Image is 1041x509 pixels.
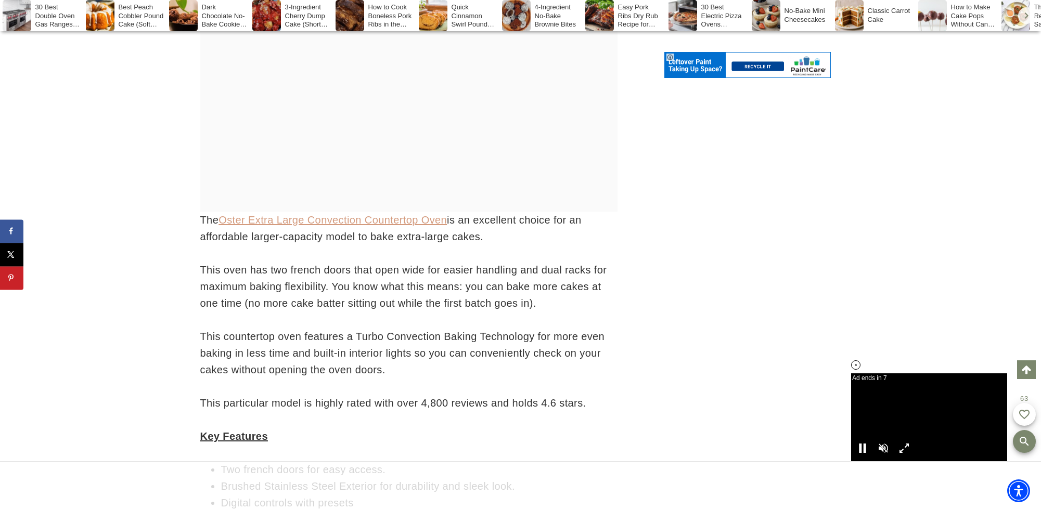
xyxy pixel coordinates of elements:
span: Key Features [200,430,268,442]
p: This particular model is highly rated with over 4,800 reviews and holds 4.6 stars. [200,395,618,411]
p: This oven has two french doors that open wide for easier handling and dual racks for maximum baki... [200,262,618,311]
a: Scroll to top [1017,360,1036,379]
p: This countertop oven features a Turbo Convection Baking Technology for more even baking in less t... [200,328,618,378]
p: The is an excellent choice for an affordable larger-capacity model to bake extra-large cakes. [200,212,618,245]
a: Oster Extra Large Convection Countertop Oven [219,214,447,226]
iframe: Advertisement [664,52,831,78]
iframe: Advertisement [438,473,604,499]
div: Accessibility Menu [1007,479,1030,502]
